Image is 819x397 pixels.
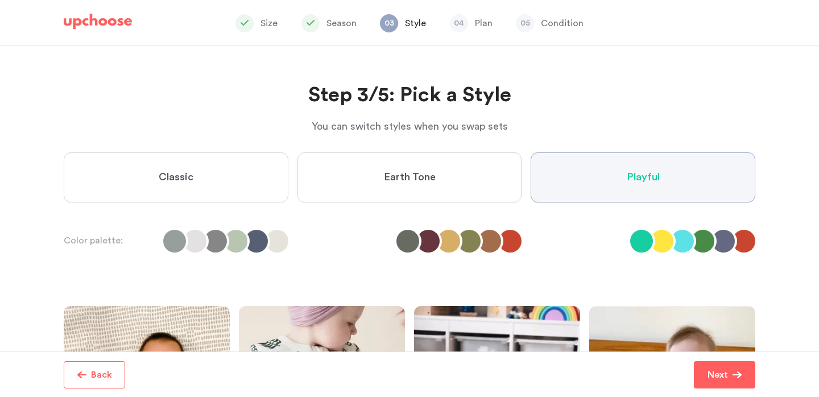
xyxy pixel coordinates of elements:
[384,171,436,184] span: Earth Tone
[475,16,493,30] p: Plan
[64,361,125,388] button: Back
[516,14,534,32] span: 05
[627,171,660,184] span: Playful
[405,16,426,30] p: Style
[380,14,398,32] span: 03
[159,171,193,184] span: Classic
[260,16,278,30] p: Size
[708,368,728,382] p: Next
[64,82,755,109] h2: Step 3/5: Pick a Style
[326,16,357,30] p: Season
[64,14,132,30] img: UpChoose
[64,14,132,35] a: UpChoose
[312,121,508,131] span: You can switch styles when you swap sets
[541,16,584,30] p: Condition
[450,14,468,32] span: 04
[91,368,112,382] p: Back
[694,361,755,388] button: Next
